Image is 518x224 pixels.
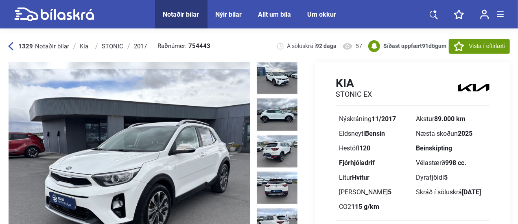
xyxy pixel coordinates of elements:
b: 754443 [188,43,210,49]
a: Um okkur [308,11,337,18]
b: Beinskipting [416,144,452,152]
b: 5 [388,188,391,196]
img: 1748964026_8667110472181543570_21263999465721399.jpg [257,98,297,131]
div: Skráð í söluskrá [416,189,486,196]
img: logo Kia STONIC EX [458,76,490,99]
b: 115 g/km [351,203,379,211]
div: CO2 [339,204,409,210]
div: Nýskráning [339,116,409,122]
b: 998 cc. [445,159,466,167]
b: Hvítur [352,174,369,181]
span: 91 [422,43,429,49]
b: 5 [444,174,448,181]
div: [PERSON_NAME] [339,189,409,196]
span: Raðnúmer: [157,43,210,49]
div: Vélastærð [416,160,486,166]
div: Hestöfl [339,145,409,152]
div: STONIC [102,43,123,50]
h1: Kia [336,76,372,90]
a: Allt um bíla [258,11,291,18]
div: Akstur [416,116,486,122]
span: Vista í eftirlæti [469,42,505,50]
span: Notaðir bílar [35,43,69,50]
div: Litur [339,174,409,181]
b: Bensín [365,130,385,137]
span: 57 [356,42,363,50]
b: Síðast uppfært dögum [384,43,447,49]
span: Á söluskrá í [287,42,337,50]
h2: STONIC EX [336,90,372,99]
div: Næsta skoðun [416,130,486,137]
img: user-login.svg [480,9,489,20]
b: 120 [359,144,370,152]
img: 1748964027_1731764011741793744_21264000186309490.jpg [257,172,297,204]
div: Dyrafjöldi [416,174,486,181]
b: 1329 [18,43,33,50]
img: 1748964026_1530541789963420882_21263999042753734.jpg [257,62,297,94]
b: 92 daga [316,43,337,49]
b: 89.000 km [434,115,466,123]
a: Notaðir bílar [163,11,199,18]
b: [DATE] [462,188,481,196]
div: Kia [80,43,91,50]
div: 2017 [134,43,147,50]
img: 1748964027_7256957337233811616_21263999817217146.jpg [257,135,297,167]
b: 11/2017 [372,115,396,123]
div: Eldsneyti [339,130,409,137]
button: Vista í eftirlæti [449,39,510,54]
b: 2025 [458,130,472,137]
a: Nýir bílar [216,11,242,18]
b: Fjórhjóladrif [339,159,375,167]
